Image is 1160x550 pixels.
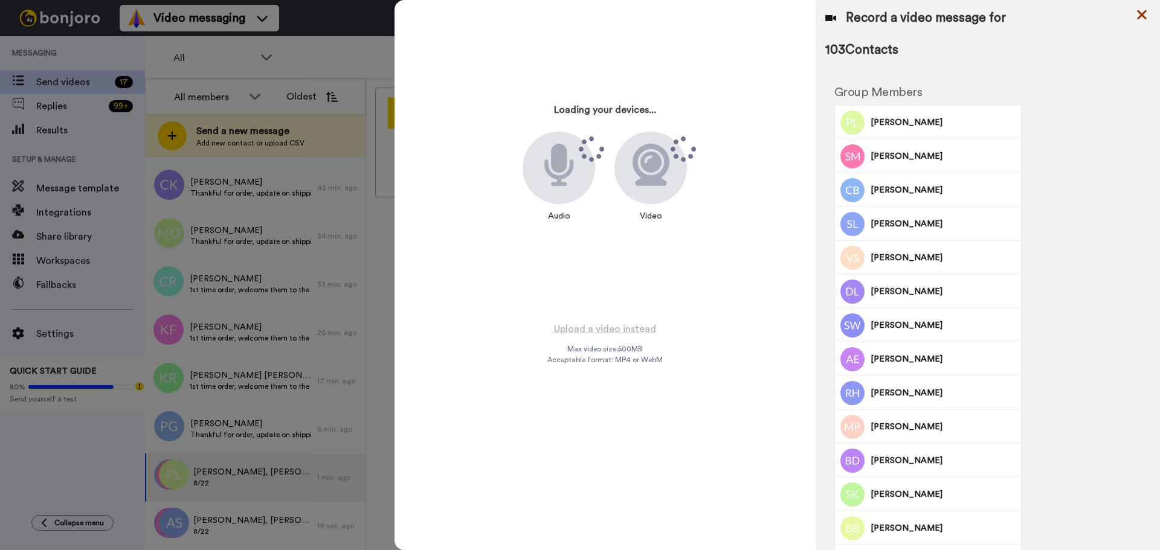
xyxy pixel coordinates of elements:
[871,252,1017,264] span: [PERSON_NAME]
[547,355,663,365] span: Acceptable format: MP4 or WebM
[840,449,865,473] img: Image of Beverly Desrosiers
[871,353,1017,365] span: [PERSON_NAME]
[840,347,865,371] img: Image of AImee Eccles
[840,212,865,236] img: Image of Stephanie Lyles
[871,286,1017,298] span: [PERSON_NAME]
[840,313,865,337] img: Image of Stephanie Ward
[840,110,865,135] img: Image of Peter Lazzarotti
[554,105,656,116] h3: Loading your devices...
[550,321,660,337] button: Upload a video instead
[834,86,1022,99] h2: Group Members
[840,415,865,439] img: Image of Miriam Peterson
[871,421,1017,433] span: [PERSON_NAME]
[871,184,1017,196] span: [PERSON_NAME]
[542,204,576,228] div: Audio
[871,387,1017,399] span: [PERSON_NAME]
[871,455,1017,467] span: [PERSON_NAME]
[840,246,865,270] img: Image of Vishwani Silochan
[871,488,1017,500] span: [PERSON_NAME]
[840,178,865,202] img: Image of Chris Baggesi
[634,204,668,228] div: Video
[840,516,865,540] img: Image of Bridgette Byerly
[840,381,865,405] img: Image of Rachael Hulse
[871,319,1017,331] span: [PERSON_NAME]
[871,117,1017,129] span: [PERSON_NAME]
[871,150,1017,162] span: [PERSON_NAME]
[567,344,642,354] span: Max video size: 500 MB
[840,280,865,304] img: Image of Deborah Laird
[840,144,865,168] img: Image of Sandra Meierhofer
[871,522,1017,534] span: [PERSON_NAME]
[871,218,1017,230] span: [PERSON_NAME]
[840,482,865,507] img: Image of Susanne J Klein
